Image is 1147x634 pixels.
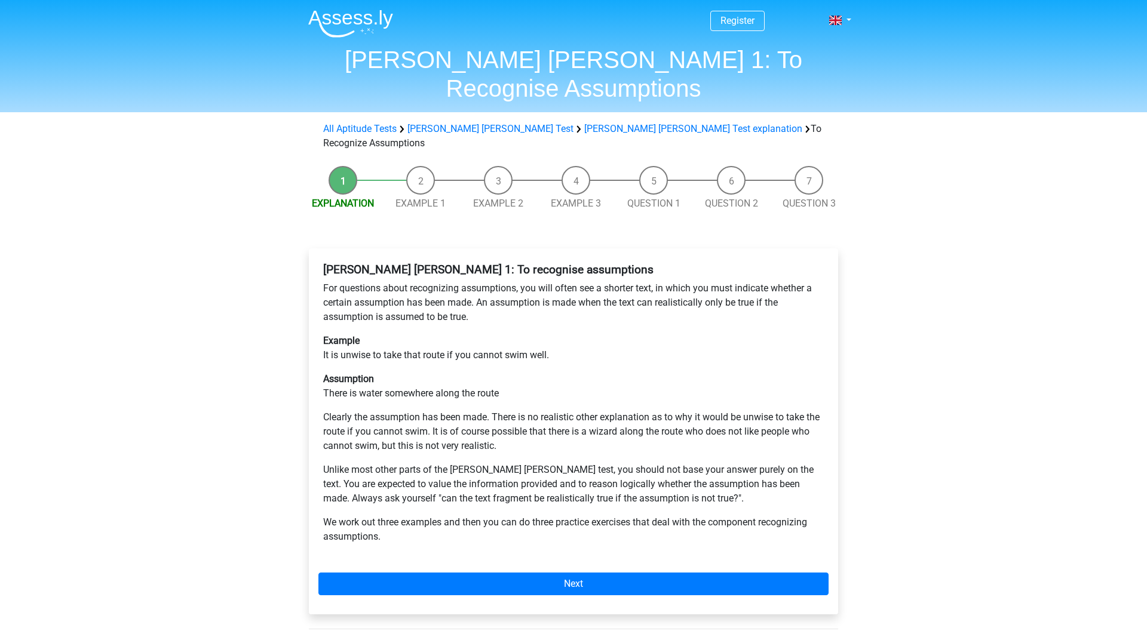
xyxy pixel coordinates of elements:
[323,463,824,506] p: Unlike most other parts of the [PERSON_NAME] [PERSON_NAME] test, you should not base your answer ...
[318,122,829,150] div: To Recognize Assumptions
[407,123,573,134] a: [PERSON_NAME] [PERSON_NAME] Test
[323,335,360,346] b: Example
[323,373,374,384] b: Assumption
[323,263,654,276] b: [PERSON_NAME] [PERSON_NAME] 1: To recognise assumptions
[318,573,829,595] a: Next
[720,15,755,26] a: Register
[323,515,824,544] p: We work out three examples and then you can do three practice exercises that deal with the compon...
[584,123,802,134] a: [PERSON_NAME] [PERSON_NAME] Test explanation
[323,372,824,401] p: There is water somewhere along the route
[705,198,758,209] a: Question 2
[473,198,523,209] a: Example 2
[312,198,374,209] a: Explanation
[783,198,836,209] a: Question 3
[323,123,397,134] a: All Aptitude Tests
[627,198,680,209] a: Question 1
[323,410,824,453] p: Clearly the assumption has been made. There is no realistic other explanation as to why it would ...
[299,45,848,103] h1: [PERSON_NAME] [PERSON_NAME] 1: To Recognise Assumptions
[308,10,393,38] img: Assessly
[551,198,601,209] a: Example 3
[395,198,446,209] a: Example 1
[323,334,824,362] p: It is unwise to take that route if you cannot swim well.
[323,281,824,324] p: For questions about recognizing assumptions, you will often see a shorter text, in which you must...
